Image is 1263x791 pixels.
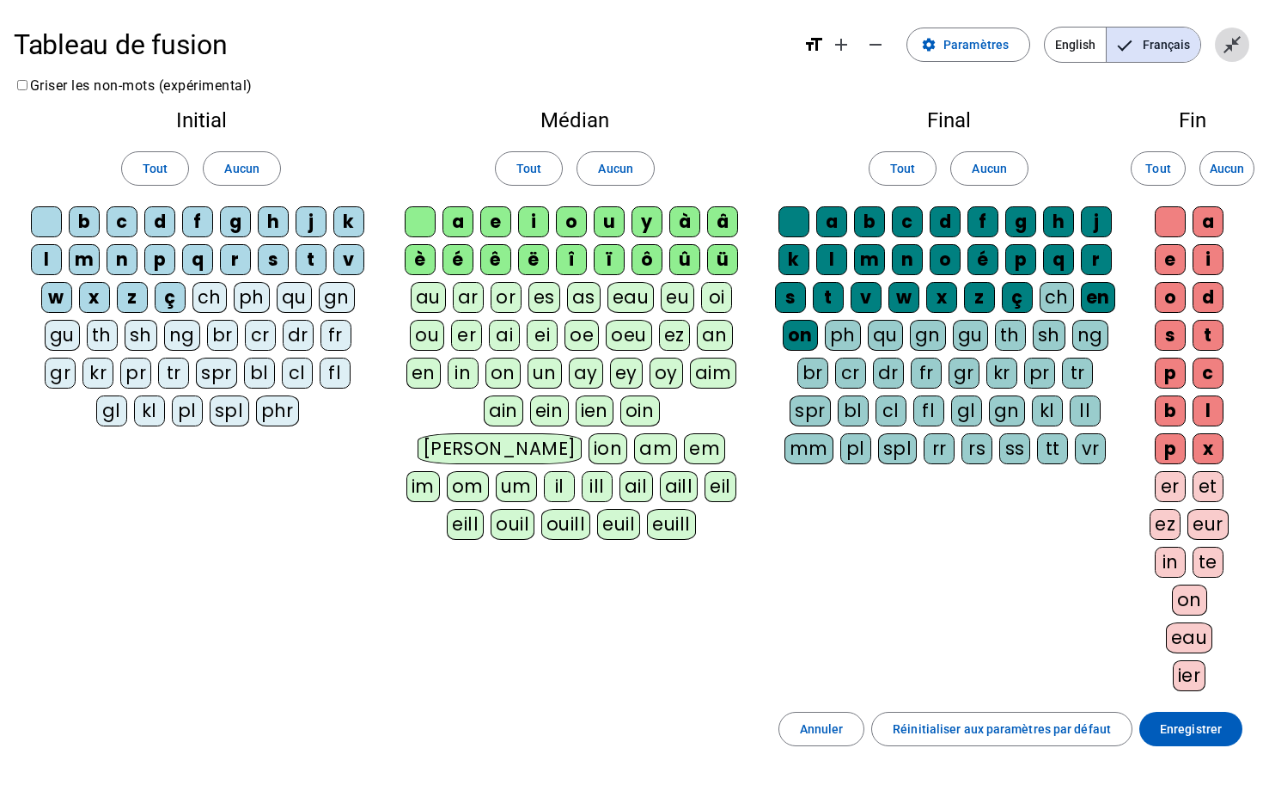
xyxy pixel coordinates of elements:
[143,158,168,179] span: Tout
[800,719,844,739] span: Annuler
[865,34,886,55] mat-icon: remove
[1160,719,1222,739] span: Enregistrer
[972,158,1006,179] span: Aucun
[516,158,541,179] span: Tout
[824,28,858,62] button: Augmenter la taille de la police
[1210,158,1244,179] span: Aucun
[598,158,632,179] span: Aucun
[950,151,1028,186] button: Aucun
[858,28,893,62] button: Diminuer la taille de la police
[906,28,1030,62] button: Paramètres
[203,151,280,186] button: Aucun
[871,712,1132,746] button: Réinitialiser aux paramètres par défaut
[831,34,851,55] mat-icon: add
[1139,712,1242,746] button: Enregistrer
[1045,28,1106,62] span: English
[1107,28,1200,62] span: Français
[778,712,865,746] button: Annuler
[1131,151,1186,186] button: Tout
[1215,28,1249,62] button: Quitter le plein écran
[1145,158,1170,179] span: Tout
[890,158,915,179] span: Tout
[1044,27,1201,63] mat-button-toggle-group: Language selection
[495,151,563,186] button: Tout
[1222,34,1242,55] mat-icon: close_fullscreen
[943,34,1009,55] span: Paramètres
[893,719,1111,739] span: Réinitialiser aux paramètres par défaut
[921,37,937,52] mat-icon: settings
[869,151,937,186] button: Tout
[224,158,259,179] span: Aucun
[1199,151,1254,186] button: Aucun
[577,151,654,186] button: Aucun
[121,151,189,186] button: Tout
